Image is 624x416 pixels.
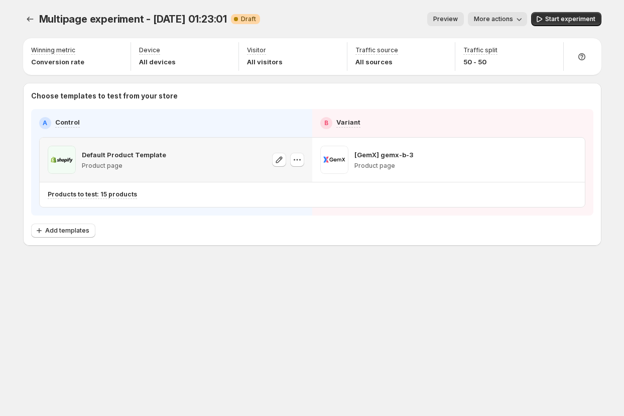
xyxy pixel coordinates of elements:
[82,150,166,160] p: Default Product Template
[545,15,595,23] span: Start experiment
[468,12,527,26] button: More actions
[45,227,89,235] span: Add templates
[139,46,160,54] p: Device
[433,15,458,23] span: Preview
[39,13,227,25] span: Multipage experiment - [DATE] 01:23:01
[355,46,398,54] p: Traffic source
[31,91,593,101] p: Choose templates to test from your store
[474,15,513,23] span: More actions
[82,162,166,170] p: Product page
[320,146,348,174] img: [GemX] gemx-b-3
[324,119,328,127] h2: B
[48,190,137,198] p: Products to test: 15 products
[139,57,176,67] p: All devices
[354,150,413,160] p: [GemX] gemx-b-3
[247,46,266,54] p: Visitor
[531,12,601,26] button: Start experiment
[23,12,37,26] button: Experiments
[48,146,76,174] img: Default Product Template
[31,46,75,54] p: Winning metric
[241,15,256,23] span: Draft
[55,117,80,127] p: Control
[336,117,360,127] p: Variant
[31,57,84,67] p: Conversion rate
[247,57,283,67] p: All visitors
[31,224,95,238] button: Add templates
[427,12,464,26] button: Preview
[463,57,497,67] p: 50 - 50
[463,46,497,54] p: Traffic split
[354,162,413,170] p: Product page
[355,57,398,67] p: All sources
[43,119,47,127] h2: A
